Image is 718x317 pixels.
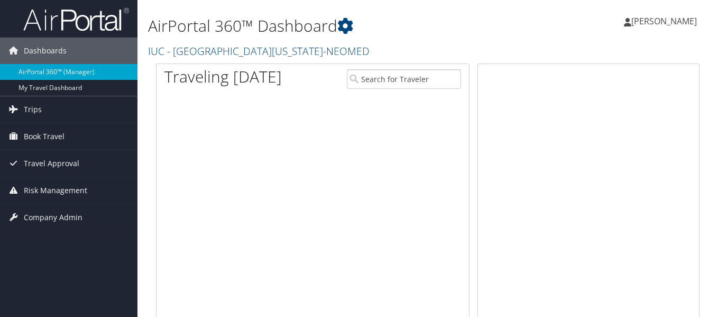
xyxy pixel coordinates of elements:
[24,177,87,204] span: Risk Management
[24,123,65,150] span: Book Travel
[24,150,79,177] span: Travel Approval
[624,5,707,37] a: [PERSON_NAME]
[24,96,42,123] span: Trips
[631,15,697,27] span: [PERSON_NAME]
[164,66,282,88] h1: Traveling [DATE]
[23,7,129,32] img: airportal-logo.png
[148,44,372,58] a: IUC - [GEOGRAPHIC_DATA][US_STATE]-NEOMED
[347,69,461,89] input: Search for Traveler
[148,15,521,37] h1: AirPortal 360™ Dashboard
[24,204,82,231] span: Company Admin
[24,38,67,64] span: Dashboards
